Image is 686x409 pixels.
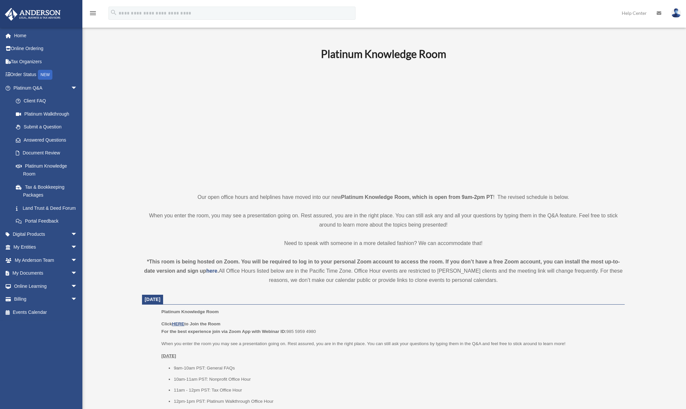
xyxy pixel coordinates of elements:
[9,121,87,134] a: Submit a Question
[144,259,620,274] strong: *This room is being hosted on Zoom. You will be required to log in to your personal Zoom account ...
[9,159,84,180] a: Platinum Knowledge Room
[161,320,620,336] p: 985 5959 4980
[161,340,620,348] p: When you enter the room you may see a presentation going on. Rest assured, you are in the right p...
[9,215,87,228] a: Portal Feedback
[9,107,87,121] a: Platinum Walkthrough
[9,95,87,108] a: Client FAQ
[5,228,87,241] a: Digital Productsarrow_drop_down
[5,267,87,280] a: My Documentsarrow_drop_down
[38,70,52,80] div: NEW
[321,47,446,60] b: Platinum Knowledge Room
[161,329,286,334] b: For the best experience join via Zoom App with Webinar ID:
[71,81,84,95] span: arrow_drop_down
[5,55,87,68] a: Tax Organizers
[89,9,97,17] i: menu
[172,321,184,326] a: HERE
[3,8,63,21] img: Anderson Advisors Platinum Portal
[71,254,84,267] span: arrow_drop_down
[341,194,493,200] strong: Platinum Knowledge Room, which is open from 9am-2pm PT
[142,211,625,230] p: When you enter the room, you may see a presentation going on. Rest assured, you are in the right ...
[161,321,220,326] b: Click to Join the Room
[174,386,620,394] li: 11am - 12pm PST: Tax Office Hour
[71,280,84,293] span: arrow_drop_down
[9,180,87,202] a: Tax & Bookkeeping Packages
[161,309,219,314] span: Platinum Knowledge Room
[5,29,87,42] a: Home
[89,12,97,17] a: menu
[145,297,160,302] span: [DATE]
[5,68,87,82] a: Order StatusNEW
[5,280,87,293] a: Online Learningarrow_drop_down
[5,81,87,95] a: Platinum Q&Aarrow_drop_down
[142,193,625,202] p: Our open office hours and helplines have moved into our new ! The revised schedule is below.
[142,257,625,285] div: All Office Hours listed below are in the Pacific Time Zone. Office Hour events are restricted to ...
[142,239,625,248] p: Need to speak with someone in a more detailed fashion? We can accommodate that!
[671,8,681,18] img: User Pic
[161,353,176,358] u: [DATE]
[174,397,620,405] li: 12pm-1pm PST: Platinum Walkthrough Office Hour
[9,133,87,147] a: Answered Questions
[9,147,87,160] a: Document Review
[71,228,84,241] span: arrow_drop_down
[206,268,217,274] a: here
[5,254,87,267] a: My Anderson Teamarrow_drop_down
[285,69,482,180] iframe: 231110_Toby_KnowledgeRoom
[217,268,219,274] strong: .
[174,364,620,372] li: 9am-10am PST: General FAQs
[5,42,87,55] a: Online Ordering
[71,241,84,254] span: arrow_drop_down
[5,306,87,319] a: Events Calendar
[5,293,87,306] a: Billingarrow_drop_down
[9,202,87,215] a: Land Trust & Deed Forum
[71,267,84,280] span: arrow_drop_down
[5,241,87,254] a: My Entitiesarrow_drop_down
[174,375,620,383] li: 10am-11am PST: Nonprofit Office Hour
[110,9,117,16] i: search
[71,293,84,306] span: arrow_drop_down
